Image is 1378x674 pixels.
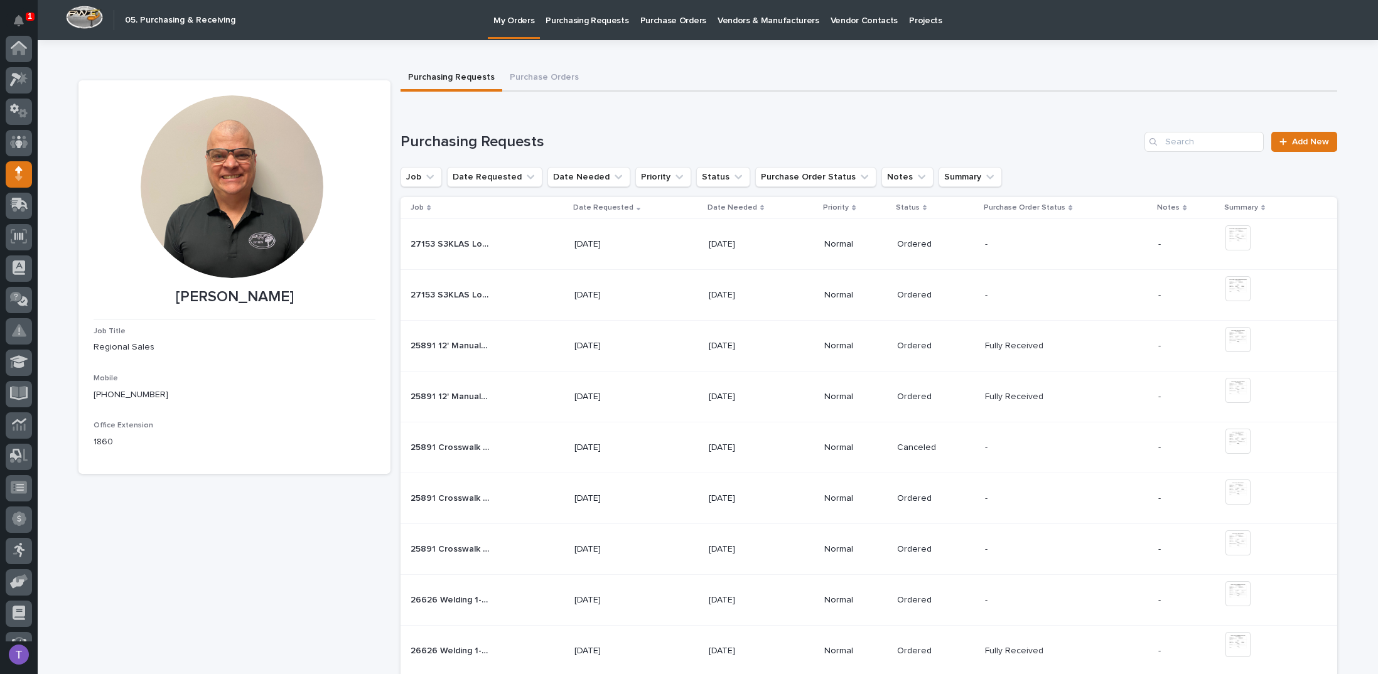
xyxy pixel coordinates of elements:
p: - [985,491,990,504]
p: [DATE] [709,290,787,301]
p: Fully Received [985,338,1046,351]
h1: Purchasing Requests [401,133,1139,151]
p: 26626 Welding 1-Ton Crane System [411,592,492,606]
p: 26626 Welding 1-Ton Crane System [411,643,492,656]
p: Ordered [897,646,975,656]
p: Date Needed [708,201,757,215]
a: [PHONE_NUMBER] [94,390,168,399]
p: Summary [1224,201,1258,215]
p: [DATE] [574,290,653,301]
p: Normal [824,239,887,250]
p: Normal [824,646,887,656]
button: Date Requested [447,167,542,187]
tr: 25891 Crosswalk Stairs25891 Crosswalk Stairs [DATE][DATE]NormalCanceled-- - [401,422,1337,473]
p: - [985,592,990,606]
p: [DATE] [574,595,653,606]
a: Add New [1271,132,1337,152]
p: Normal [824,595,887,606]
tr: 25891 12' Manual Rolling Gates25891 12' Manual Rolling Gates [DATE][DATE]NormalOrderedFully Recei... [401,321,1337,372]
p: Ordered [897,290,975,301]
p: - [1158,392,1215,402]
button: Job [401,167,442,187]
p: Normal [824,544,887,555]
p: Normal [824,442,887,453]
p: [DATE] [709,341,787,351]
tr: 26626 Welding 1-Ton Crane System26626 Welding 1-Ton Crane System [DATE][DATE]NormalOrdered-- - [401,575,1337,626]
p: Fully Received [985,389,1046,402]
p: Job [411,201,424,215]
p: 25891 12' Manual Rolling Gates [411,389,492,402]
p: - [1158,493,1215,504]
p: [DATE] [574,392,653,402]
button: Notes [881,167,934,187]
button: Purchase Order Status [755,167,876,187]
tr: 25891 Crosswalk Stairs25891 Crosswalk Stairs [DATE][DATE]NormalOrdered-- - [401,524,1337,575]
p: Regional Sales [94,341,375,354]
p: [DATE] [574,442,653,453]
p: Fully Received [985,643,1046,656]
button: Purchasing Requests [401,65,502,92]
button: Summary [939,167,1002,187]
p: Ordered [897,341,975,351]
p: Status [896,201,920,215]
p: 27153 S3KLAS Load Arrestor Mounting Bracket [411,237,492,250]
p: Normal [824,392,887,402]
p: 25891 Crosswalk Stairs [411,440,492,453]
button: Notifications [6,8,32,34]
p: [DATE] [709,646,787,656]
tr: 25891 Crosswalk Stairs25891 Crosswalk Stairs [DATE][DATE]NormalOrdered-- - [401,473,1337,524]
p: Date Requested [573,201,633,215]
p: Normal [824,493,887,504]
p: Ordered [897,595,975,606]
button: Priority [635,167,691,187]
div: Notifications1 [16,15,32,35]
p: Purchase Order Status [984,201,1065,215]
p: - [1158,544,1215,555]
p: [DATE] [709,544,787,555]
button: Status [696,167,750,187]
p: Normal [824,290,887,301]
p: [DATE] [709,493,787,504]
p: 1 [28,12,32,21]
img: Workspace Logo [66,6,103,29]
p: 25891 Crosswalk Stairs [411,491,492,504]
tr: 27153 S3KLAS Load Arrestor Mounting Bracket27153 S3KLAS Load Arrestor Mounting Bracket [DATE][DAT... [401,219,1337,270]
p: [PERSON_NAME] [94,288,375,306]
p: Ordered [897,544,975,555]
p: [DATE] [574,544,653,555]
p: - [1158,290,1215,301]
p: Ordered [897,392,975,402]
button: Purchase Orders [502,65,586,92]
input: Search [1144,132,1264,152]
span: Mobile [94,375,118,382]
p: 27153 S3KLAS Load Arrestor Mounting Bracket [411,287,492,301]
p: Normal [824,341,887,351]
button: users-avatar [6,641,32,668]
button: Date Needed [547,167,630,187]
p: Notes [1157,201,1180,215]
h2: 05. Purchasing & Receiving [125,15,235,26]
span: Office Extension [94,422,153,429]
p: 25891 Crosswalk Stairs [411,542,492,555]
p: [DATE] [709,392,787,402]
p: [DATE] [709,239,787,250]
span: Job Title [94,328,126,335]
p: - [985,542,990,555]
p: Ordered [897,239,975,250]
p: - [1158,442,1215,453]
p: Canceled [897,442,975,453]
p: Priority [823,201,849,215]
p: Ordered [897,493,975,504]
p: [DATE] [709,595,787,606]
p: 25891 12' Manual Rolling Gates [411,338,492,351]
p: - [1158,646,1215,656]
p: [DATE] [574,646,653,656]
p: 1860 [94,436,375,449]
p: - [1158,595,1215,606]
p: [DATE] [709,442,787,453]
p: - [1158,239,1215,250]
tr: 25891 12' Manual Rolling Gates25891 12' Manual Rolling Gates [DATE][DATE]NormalOrderedFully Recei... [401,372,1337,422]
span: Add New [1292,137,1329,146]
p: - [1158,341,1215,351]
